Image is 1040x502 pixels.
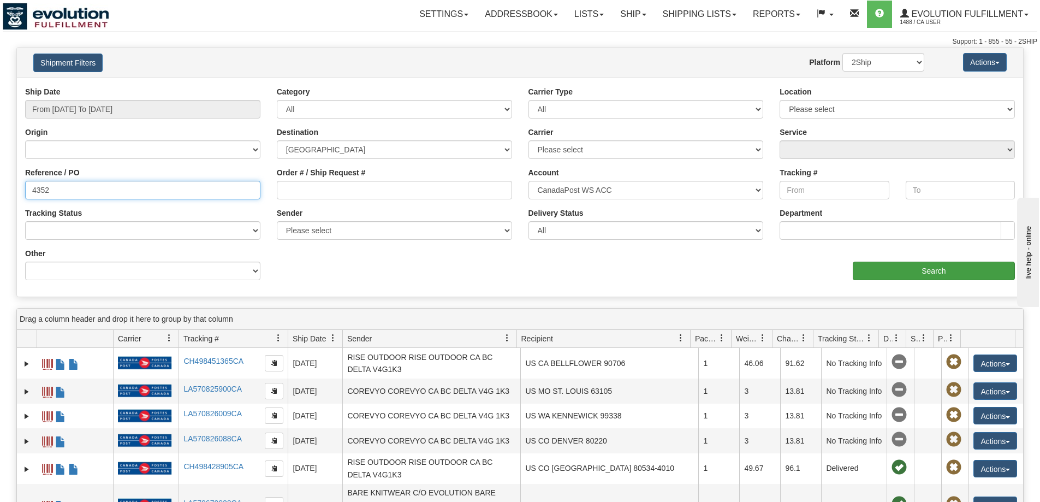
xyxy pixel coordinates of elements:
span: Carrier [118,333,141,344]
button: Copy to clipboard [265,460,283,477]
td: US CO DENVER 80220 [520,428,698,453]
a: Commercial Invoice [55,354,66,371]
td: [DATE] [288,453,342,484]
td: No Tracking Info [821,428,887,453]
button: Shipment Filters [33,54,103,72]
span: Sender [347,333,372,344]
a: Tracking # filter column settings [269,329,288,347]
a: Other [68,459,79,476]
a: CH498428905CA [183,462,243,471]
div: Support: 1 - 855 - 55 - 2SHIP [3,37,1037,46]
td: US WA KENNEWICK 99338 [520,404,698,429]
button: Actions [973,382,1017,400]
a: Lists [566,1,612,28]
a: CH498451365CA [183,357,243,365]
a: Weight filter column settings [753,329,772,347]
a: Expand [21,386,32,397]
a: Shipping lists [655,1,745,28]
td: 13.81 [780,379,821,404]
td: Delivered [821,453,887,484]
img: 20 - Canada Post [118,409,171,423]
td: RISE OUTDOOR RISE OUTDOOR CA BC DELTA V4G1K3 [342,348,520,379]
a: Pickup Status filter column settings [942,329,960,347]
td: 46.06 [739,348,780,379]
span: Tracking Status [818,333,865,344]
button: Copy to clipboard [265,407,283,424]
span: Shipment Issues [911,333,920,344]
td: No Tracking Info [821,348,887,379]
td: No Tracking Info [821,379,887,404]
span: Evolution Fulfillment [909,9,1023,19]
a: Packages filter column settings [712,329,731,347]
div: grid grouping header [17,309,1023,330]
td: 1 [698,379,739,404]
label: Department [780,208,822,218]
span: Tracking # [183,333,219,344]
td: 3 [739,404,780,429]
span: Charge [777,333,800,344]
td: 1 [698,453,739,484]
input: Search [853,262,1015,280]
iframe: chat widget [1015,195,1039,306]
a: Carrier filter column settings [160,329,179,347]
td: 49.67 [739,453,780,484]
label: Location [780,86,811,97]
label: Tracking # [780,167,817,178]
td: 1 [698,348,739,379]
td: 96.1 [780,453,821,484]
a: Ship Date filter column settings [324,329,342,347]
label: Account [528,167,559,178]
a: Expand [21,436,32,447]
label: Destination [277,127,318,138]
div: live help - online [8,9,101,17]
label: Ship Date [25,86,61,97]
td: 13.81 [780,428,821,453]
a: LA570826088CA [183,434,242,443]
td: [DATE] [288,348,342,379]
a: LA570825900CA [183,385,242,393]
a: Evolution Fulfillment 1488 / CA User [892,1,1037,28]
a: Expand [21,411,32,422]
img: 20 - Canada Post [118,434,171,447]
td: 91.62 [780,348,821,379]
span: Pickup Status [938,333,947,344]
button: Actions [963,53,1007,72]
td: [DATE] [288,404,342,429]
span: Pickup Not Assigned [946,382,961,398]
span: Packages [695,333,718,344]
span: Weight [736,333,759,344]
span: No Tracking Info [892,407,907,423]
input: From [780,181,889,199]
label: Category [277,86,310,97]
button: Actions [973,460,1017,477]
span: Delivery Status [883,333,893,344]
label: Sender [277,208,302,218]
button: Actions [973,432,1017,450]
a: Other [68,354,79,371]
button: Copy to clipboard [265,383,283,399]
label: Origin [25,127,47,138]
a: Tracking Status filter column settings [860,329,878,347]
label: Carrier [528,127,554,138]
label: Service [780,127,807,138]
label: Carrier Type [528,86,573,97]
td: US CO [GEOGRAPHIC_DATA] 80534-4010 [520,453,698,484]
a: Label [42,406,53,424]
a: Commercial Invoice [55,406,66,424]
td: COREVYO COREVYO CA BC DELTA V4G 1K3 [342,404,520,429]
img: 20 - Canada Post [118,356,171,370]
span: No Tracking Info [892,382,907,398]
button: Copy to clipboard [265,433,283,449]
a: Sender filter column settings [498,329,516,347]
a: Label [42,432,53,449]
a: Label [42,459,53,476]
span: Ship Date [293,333,326,344]
span: On time [892,460,907,475]
img: logo1488.jpg [3,3,109,30]
td: COREVYO COREVYO CA BC DELTA V4G 1K3 [342,428,520,453]
span: 1488 / CA User [900,17,982,28]
button: Actions [973,355,1017,372]
a: Shipment Issues filter column settings [914,329,933,347]
a: Expand [21,358,32,369]
label: Reference / PO [25,167,80,178]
